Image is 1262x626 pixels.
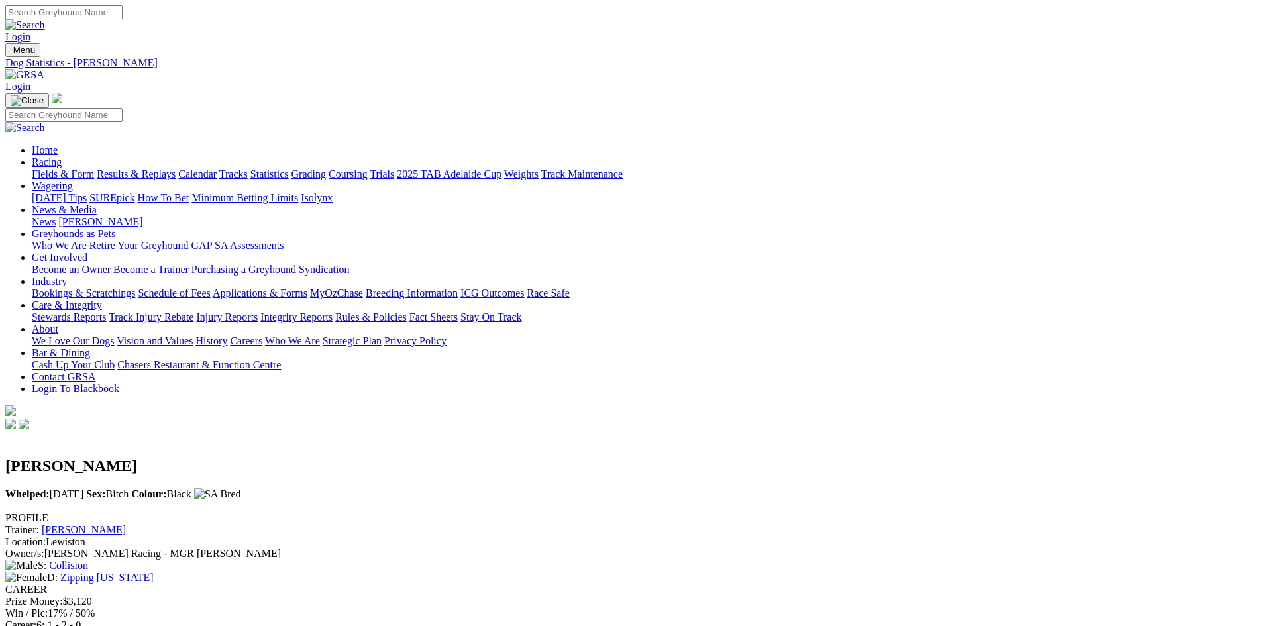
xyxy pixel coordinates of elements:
span: Trainer: [5,524,39,535]
a: Careers [230,335,262,346]
div: Wagering [32,192,1257,204]
div: [PERSON_NAME] Racing - MGR [PERSON_NAME] [5,548,1257,560]
a: Calendar [178,168,217,180]
a: Statistics [250,168,289,180]
h2: [PERSON_NAME] [5,457,1257,475]
a: Breeding Information [366,287,458,299]
a: Greyhounds as Pets [32,228,115,239]
img: facebook.svg [5,419,16,429]
a: Privacy Policy [384,335,447,346]
a: Get Involved [32,252,87,263]
img: Search [5,19,45,31]
a: Collision [49,560,88,571]
div: Greyhounds as Pets [32,240,1257,252]
a: Vision and Values [117,335,193,346]
a: News [32,216,56,227]
span: Menu [13,45,35,55]
img: SA Bred [194,488,241,500]
span: Prize Money: [5,596,63,607]
a: Become an Owner [32,264,111,275]
button: Toggle navigation [5,43,40,57]
a: Chasers Restaurant & Function Centre [117,359,281,370]
a: Tracks [219,168,248,180]
a: ICG Outcomes [460,287,524,299]
a: Bookings & Scratchings [32,287,135,299]
b: Sex: [86,488,105,499]
a: Become a Trainer [113,264,189,275]
a: Race Safe [527,287,569,299]
span: [DATE] [5,488,83,499]
a: Coursing [329,168,368,180]
b: Whelped: [5,488,50,499]
a: News & Media [32,204,97,215]
a: Rules & Policies [335,311,407,323]
img: Female [5,572,47,584]
a: MyOzChase [310,287,363,299]
span: Owner/s: [5,548,44,559]
a: Stewards Reports [32,311,106,323]
span: S: [5,560,46,571]
a: Syndication [299,264,349,275]
a: Cash Up Your Club [32,359,115,370]
a: Who We Are [32,240,87,251]
a: Industry [32,276,67,287]
a: Applications & Forms [213,287,307,299]
a: Home [32,144,58,156]
div: PROFILE [5,512,1257,524]
b: Colour: [131,488,166,499]
div: Bar & Dining [32,359,1257,371]
span: Win / Plc: [5,607,48,619]
a: 2025 TAB Adelaide Cup [397,168,501,180]
a: Wagering [32,180,73,191]
div: $3,120 [5,596,1257,607]
a: Purchasing a Greyhound [191,264,296,275]
span: Black [131,488,191,499]
img: twitter.svg [19,419,29,429]
span: D: [5,572,58,583]
a: Results & Replays [97,168,176,180]
img: logo-grsa-white.png [52,93,62,103]
img: Search [5,122,45,134]
a: We Love Our Dogs [32,335,114,346]
a: Login [5,31,30,42]
a: Login To Blackbook [32,383,119,394]
a: Integrity Reports [260,311,333,323]
a: How To Bet [138,192,189,203]
a: Contact GRSA [32,371,95,382]
img: GRSA [5,69,44,81]
a: Grading [291,168,326,180]
a: Track Injury Rebate [109,311,193,323]
a: About [32,323,58,335]
div: About [32,335,1257,347]
div: Lewiston [5,536,1257,548]
div: Dog Statistics - [PERSON_NAME] [5,57,1257,69]
div: Racing [32,168,1257,180]
a: Track Maintenance [541,168,623,180]
div: News & Media [32,216,1257,228]
a: Fact Sheets [409,311,458,323]
a: Care & Integrity [32,299,102,311]
input: Search [5,108,123,122]
a: Login [5,81,30,92]
img: logo-grsa-white.png [5,405,16,416]
a: Racing [32,156,62,168]
a: History [195,335,227,346]
img: Male [5,560,38,572]
a: Zipping [US_STATE] [60,572,154,583]
a: Trials [370,168,394,180]
div: 17% / 50% [5,607,1257,619]
a: Who We Are [265,335,320,346]
input: Search [5,5,123,19]
a: [PERSON_NAME] [58,216,142,227]
a: Weights [504,168,539,180]
a: GAP SA Assessments [191,240,284,251]
a: Bar & Dining [32,347,90,358]
a: SUREpick [89,192,134,203]
span: Bitch [86,488,129,499]
a: Schedule of Fees [138,287,210,299]
a: Fields & Form [32,168,94,180]
div: Care & Integrity [32,311,1257,323]
div: Industry [32,287,1257,299]
div: CAREER [5,584,1257,596]
button: Toggle navigation [5,93,49,108]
